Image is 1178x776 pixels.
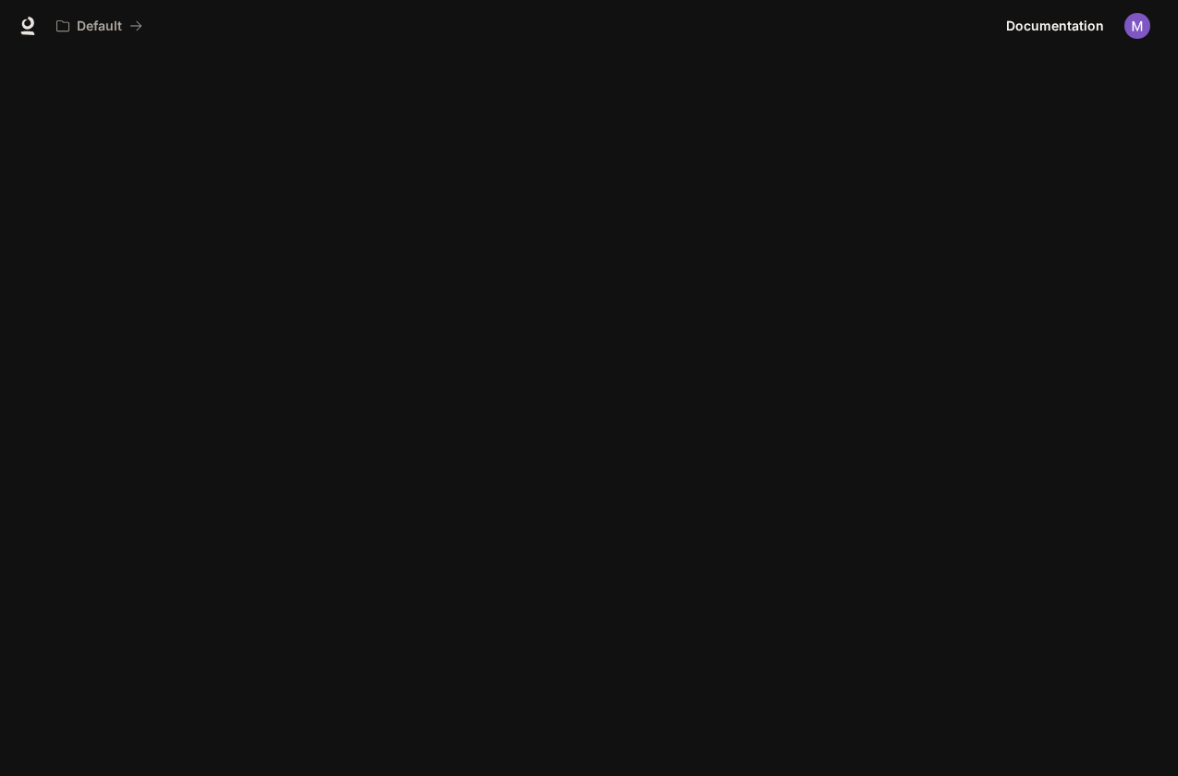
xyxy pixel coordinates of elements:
[77,18,122,34] p: Default
[999,7,1111,44] a: Documentation
[1006,15,1104,38] span: Documentation
[1124,13,1150,39] img: User avatar
[48,7,151,44] button: All workspaces
[1119,7,1156,44] button: User avatar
